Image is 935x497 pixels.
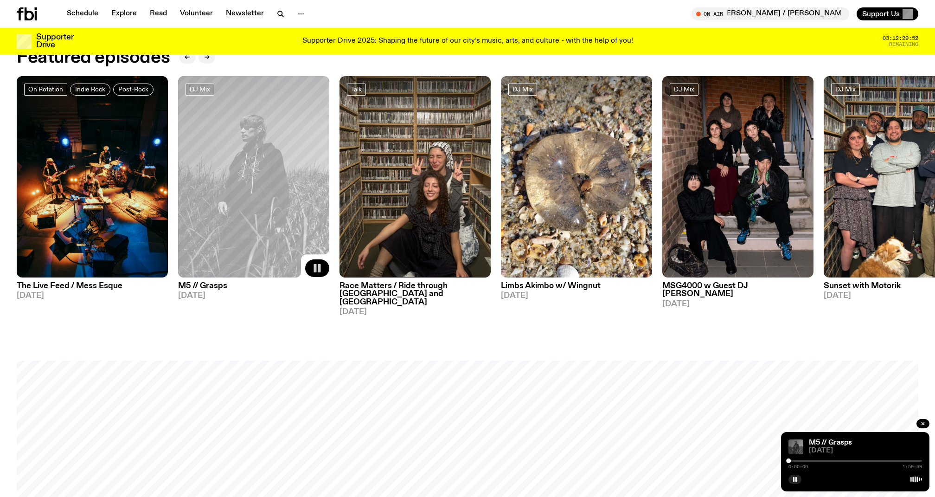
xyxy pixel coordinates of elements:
[788,465,808,469] span: 0:00:06
[17,282,168,290] h3: The Live Feed / Mess Esque
[339,76,491,278] img: Sara and Malaak squatting on ground in fbi music library. Sara is making peace signs behind Malaa...
[190,86,210,93] span: DJ Mix
[862,10,900,18] span: Support Us
[28,86,63,93] span: On Rotation
[70,84,110,96] a: Indie Rock
[113,84,154,96] a: Post-Rock
[883,36,918,41] span: 03:12:29:52
[501,278,652,300] a: Limbs Akimbo w/ Wingnut[DATE]
[351,86,362,93] span: Talk
[302,37,633,45] p: Supporter Drive 2025: Shaping the future of our city’s music, arts, and culture - with the help o...
[662,300,813,308] span: [DATE]
[178,282,329,290] h3: M5 // Grasps
[670,84,698,96] a: DJ Mix
[662,278,813,308] a: MSG4000 w Guest DJ [PERSON_NAME][DATE]
[61,7,104,20] a: Schedule
[17,49,170,66] h2: Featured episodes
[174,7,218,20] a: Volunteer
[178,278,329,300] a: M5 // Grasps[DATE]
[857,7,918,20] button: Support Us
[178,292,329,300] span: [DATE]
[186,84,214,96] a: DJ Mix
[347,84,366,96] a: Talk
[889,42,918,47] span: Remaining
[24,84,67,96] a: On Rotation
[220,7,269,20] a: Newsletter
[75,86,105,93] span: Indie Rock
[692,7,849,20] button: On AirMornings with [PERSON_NAME] / [PERSON_NAME] [PERSON_NAME] and mmilton interview
[662,282,813,298] h3: MSG4000 w Guest DJ [PERSON_NAME]
[17,292,168,300] span: [DATE]
[903,465,922,469] span: 1:59:59
[508,84,537,96] a: DJ Mix
[835,86,856,93] span: DJ Mix
[339,282,491,306] h3: Race Matters / Ride through [GEOGRAPHIC_DATA] and [GEOGRAPHIC_DATA]
[809,439,852,446] a: M5 // Grasps
[809,447,922,454] span: [DATE]
[339,278,491,316] a: Race Matters / Ride through [GEOGRAPHIC_DATA] and [GEOGRAPHIC_DATA][DATE]
[36,33,73,49] h3: Supporter Drive
[144,7,173,20] a: Read
[674,86,694,93] span: DJ Mix
[17,278,168,300] a: The Live Feed / Mess Esque[DATE]
[501,282,652,290] h3: Limbs Akimbo w/ Wingnut
[339,308,491,316] span: [DATE]
[501,292,652,300] span: [DATE]
[106,7,142,20] a: Explore
[831,84,860,96] a: DJ Mix
[512,86,533,93] span: DJ Mix
[118,86,148,93] span: Post-Rock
